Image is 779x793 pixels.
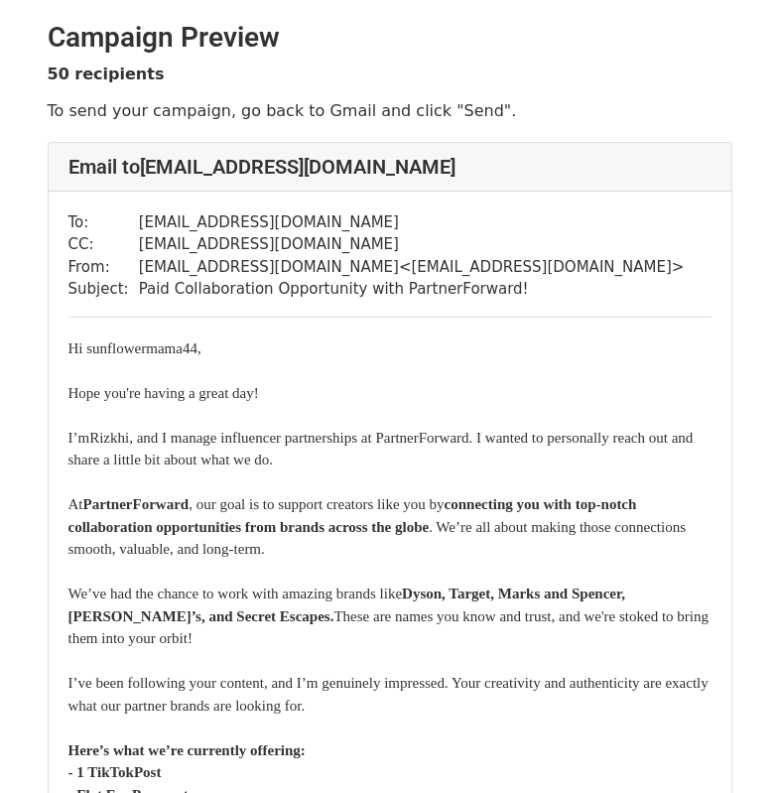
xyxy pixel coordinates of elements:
[139,233,685,256] td: [EMAIL_ADDRESS][DOMAIN_NAME]
[48,100,732,121] p: To send your campaign, go back to Gmail and click "Send".
[68,278,139,301] td: Subject:
[139,256,685,279] td: [EMAIL_ADDRESS][DOMAIN_NAME] < [EMAIL_ADDRESS][DOMAIN_NAME] >
[87,764,134,780] span: TikTok
[68,233,139,256] td: CC:
[99,430,129,446] span: izkhi
[68,211,139,234] td: To:
[48,65,165,83] strong: 50 recipients
[83,496,190,512] b: PartnerForward
[139,278,685,301] td: Paid Collaboration Opportunity with PartnerForward!
[68,586,625,624] b: Dyson, Target, Marks and Spencer, [PERSON_NAME]’s, and Secret Escapes.
[68,155,712,179] h4: Email to [EMAIL_ADDRESS][DOMAIN_NAME]
[139,211,685,234] td: [EMAIL_ADDRESS][DOMAIN_NAME]
[48,21,732,55] h2: Campaign Preview
[68,496,637,535] b: connecting you with top-notch collaboration opportunities from brands across the globe
[68,256,139,279] td: From:
[68,337,712,360] div: ​Hi sunflowermama44,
